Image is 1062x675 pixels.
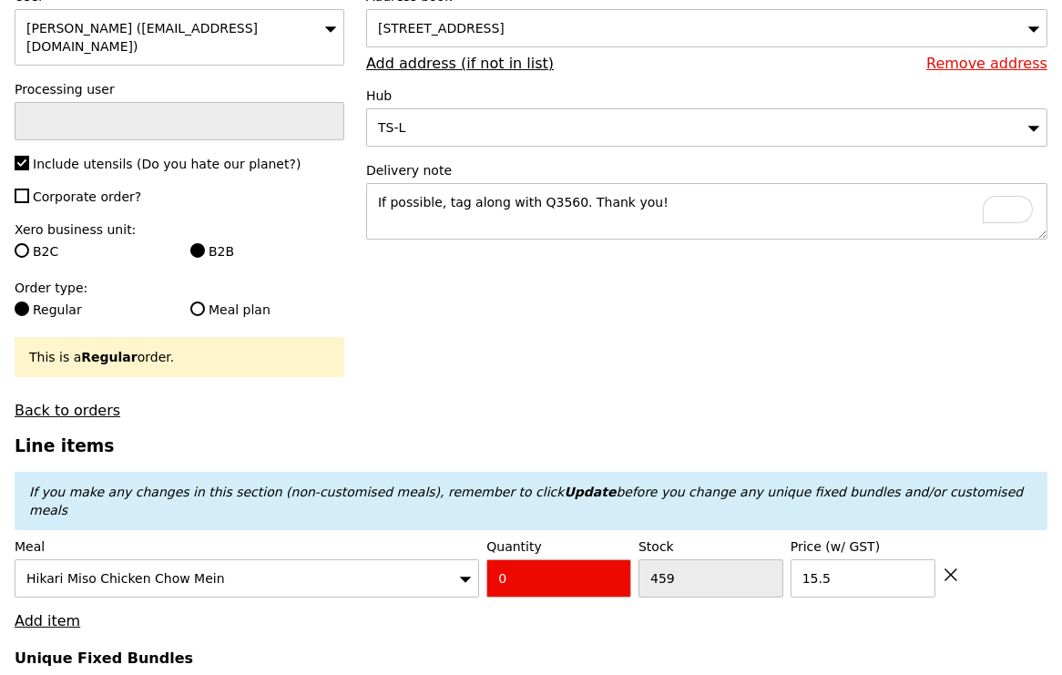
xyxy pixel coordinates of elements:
[15,649,1047,667] h4: Unique Fixed Bundles
[15,189,29,203] input: Corporate order?
[33,189,141,204] span: Corporate order?
[366,87,1047,105] label: Hub
[15,612,80,629] a: Add item
[366,183,1047,240] textarea: To enrich screen reader interactions, please activate Accessibility in Grammarly extension settings
[15,220,344,239] label: Xero business unit:
[190,301,344,319] label: Meal plan
[564,485,616,499] b: Update
[190,242,344,261] label: B2B
[378,120,405,135] span: TS-L
[15,243,29,258] input: B2C
[791,537,935,556] label: Price (w/ GST)
[15,537,479,556] label: Meal
[926,55,1047,72] a: Remove address
[366,55,554,72] a: Add address (if not in list)
[81,350,137,364] b: Regular
[15,436,1047,455] h3: Line items
[15,302,29,316] input: Regular
[378,21,505,36] span: [STREET_ADDRESS]
[366,161,1047,179] label: Delivery note
[15,402,120,419] a: Back to orders
[15,301,168,319] label: Regular
[15,279,344,297] label: Order type:
[15,80,344,98] label: Processing user
[190,302,205,316] input: Meal plan
[15,156,29,170] input: Include utensils (Do you hate our planet?)
[26,571,225,586] span: Hikari Miso Chicken Chow Mein
[638,537,783,556] label: Stock
[26,21,258,54] span: [PERSON_NAME] ([EMAIL_ADDRESS][DOMAIN_NAME])
[29,348,330,366] div: This is a order.
[15,242,168,261] label: B2C
[33,157,301,171] span: Include utensils (Do you hate our planet?)
[29,485,1023,517] em: If you make any changes in this section (non-customised meals), remember to click before you chan...
[486,537,631,556] label: Quantity
[190,243,205,258] input: B2B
